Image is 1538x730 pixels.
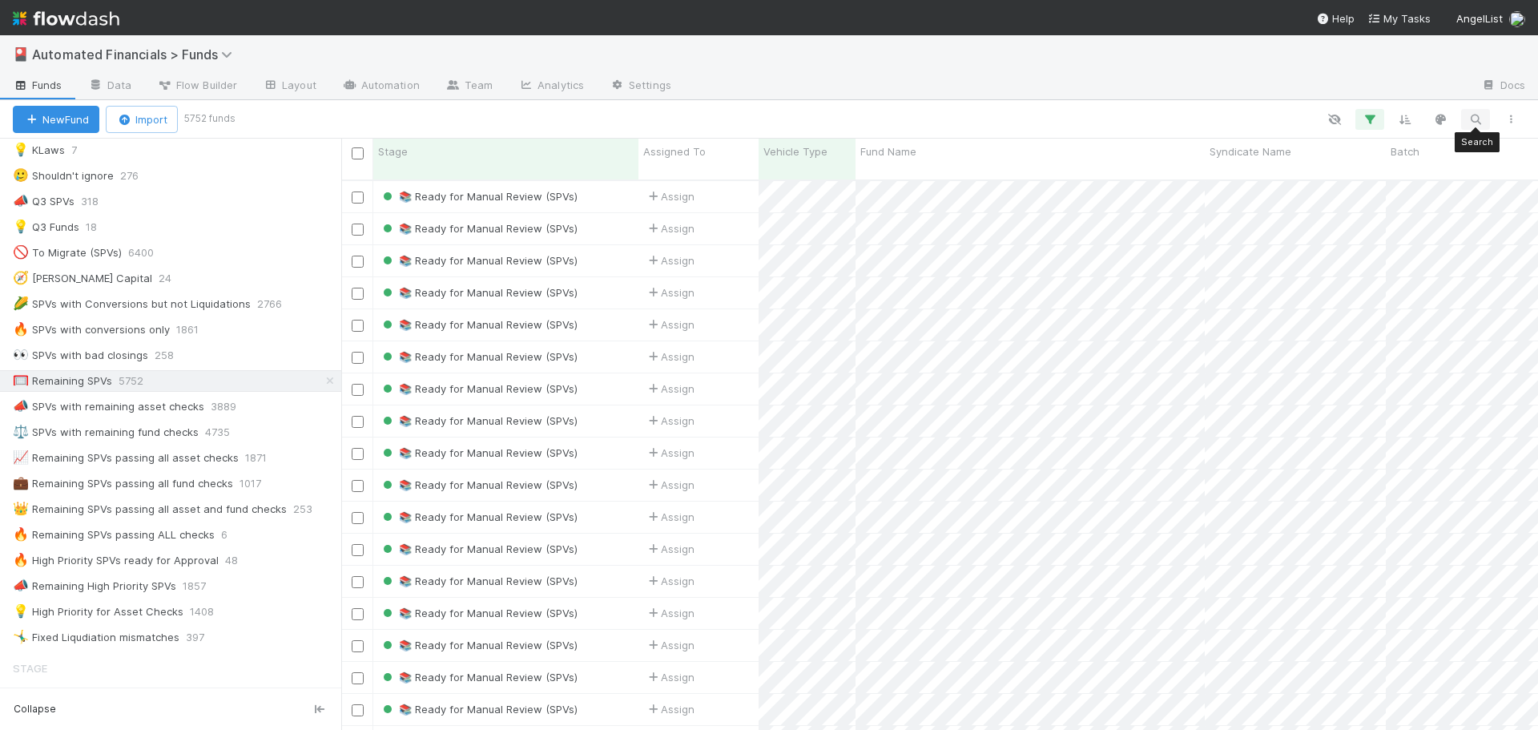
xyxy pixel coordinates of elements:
span: 📚 Ready for Manual Review (SPVs) [380,350,578,363]
span: 📚 Ready for Manual Review (SPVs) [380,510,578,523]
div: 📚 Ready for Manual Review (SPVs) [380,284,578,300]
span: Assign [645,188,695,204]
div: Q3 Funds [13,217,79,237]
img: logo-inverted-e16ddd16eac7371096b0.svg [13,5,119,32]
span: Assign [645,252,695,268]
span: 🚫 [13,245,29,259]
span: 🤸‍♂️ [13,630,29,643]
div: 📚 Ready for Manual Review (SPVs) [380,605,578,621]
span: Assign [645,413,695,429]
input: Toggle Row Selected [352,576,364,588]
span: 💡 [13,220,29,233]
span: 48 [225,551,254,571]
span: Assign [645,349,695,365]
span: Batch [1391,143,1419,159]
span: 318 [81,192,115,212]
span: 📚 Ready for Manual Review (SPVs) [380,382,578,395]
span: 📚 Ready for Manual Review (SPVs) [380,478,578,491]
div: Remaining SPVs passing ALL checks [13,525,215,545]
span: 🥅 [13,373,29,387]
span: 18 [86,217,113,237]
span: 253 [293,499,328,519]
a: Data [75,74,144,99]
a: Settings [597,74,684,99]
span: 🧭 [13,271,29,284]
div: Assign [645,669,695,685]
span: 24 [159,268,187,288]
span: 🔥 [13,553,29,567]
input: Toggle Row Selected [352,608,364,620]
span: 1017 [240,474,277,494]
input: Toggle Row Selected [352,672,364,684]
span: Assign [645,220,695,236]
div: 📚 Ready for Manual Review (SPVs) [380,349,578,365]
div: 📚 Ready for Manual Review (SPVs) [380,188,578,204]
span: 📣 [13,399,29,413]
div: SPVs with remaining asset checks [13,397,204,417]
span: 📚 Ready for Manual Review (SPVs) [380,639,578,651]
span: 1871 [245,448,283,468]
span: 🎴 [13,47,29,61]
div: Shouldn't ignore [13,166,114,186]
div: 📚 Ready for Manual Review (SPVs) [380,573,578,589]
span: 🔥 [13,527,29,541]
span: 📚 Ready for Manual Review (SPVs) [380,190,578,203]
span: 3889 [211,397,252,417]
button: NewFund [13,106,99,133]
a: Automation [329,74,433,99]
span: Assign [645,317,695,333]
div: Assign [645,573,695,589]
div: SPVs with remaining fund checks [13,422,199,442]
span: Fund Name [860,143,916,159]
span: 📚 Ready for Manual Review (SPVs) [380,318,578,331]
span: Assign [645,637,695,653]
span: 📣 [13,194,29,208]
span: Assign [645,445,695,461]
img: avatar_574f8970-b283-40ff-a3d7-26909d9947cc.png [1509,11,1525,27]
div: SPVs with bad closings [13,345,148,365]
a: Flow Builder [144,74,250,99]
input: Toggle Row Selected [352,416,364,428]
span: Assign [645,509,695,525]
input: Toggle Row Selected [352,448,364,460]
div: 📚 Ready for Manual Review (SPVs) [380,317,578,333]
div: 📚 Ready for Manual Review (SPVs) [380,445,578,461]
div: Remaining SPVs passing all asset and fund checks [13,499,287,519]
span: 1857 [183,576,222,596]
span: Assigned To [643,143,706,159]
input: Toggle Row Selected [352,512,364,524]
span: 2766 [257,294,298,314]
div: SPVs with Conversions but not Liquidations [13,294,251,314]
div: 📚 Ready for Manual Review (SPVs) [380,381,578,397]
input: Toggle Row Selected [352,288,364,300]
div: Remaining SPVs [13,371,112,391]
span: 4735 [205,422,246,442]
a: Layout [250,74,329,99]
span: 📚 Ready for Manual Review (SPVs) [380,254,578,267]
span: Syndicate Name [1210,143,1291,159]
div: [PERSON_NAME] Capital [13,268,152,288]
div: KLaws [13,140,65,160]
div: SPVs with conversions only [13,320,170,340]
span: Assign [645,605,695,621]
span: 📣 [13,579,29,592]
input: Toggle All Rows Selected [352,147,364,159]
span: Assign [645,477,695,493]
div: 📚 Ready for Manual Review (SPVs) [380,509,578,525]
div: Remaining SPVs passing all asset checks [13,448,239,468]
input: Toggle Row Selected [352,544,364,556]
small: 5752 funds [184,111,236,126]
div: Fixed Liqudiation mismatches [13,627,179,647]
a: My Tasks [1367,10,1431,26]
input: Toggle Row Selected [352,192,364,204]
span: Assign [645,541,695,557]
span: 🔥 [13,322,29,336]
a: Team [433,74,505,99]
input: Toggle Row Selected [352,384,364,396]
